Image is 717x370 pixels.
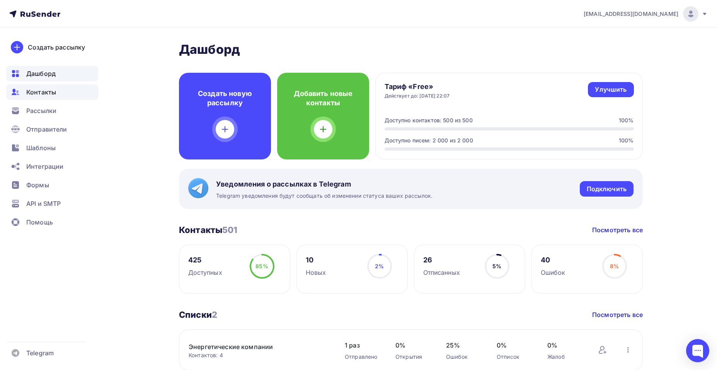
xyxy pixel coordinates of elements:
[6,140,98,156] a: Шаблоны
[423,255,460,265] div: 26
[306,268,326,277] div: Новых
[306,255,326,265] div: 10
[584,6,708,22] a: [EMAIL_ADDRESS][DOMAIN_NAME]
[216,192,433,200] span: Telegram уведомления будут сообщать об изменении статуса ваших рассылок.
[26,87,56,97] span: Контакты
[584,10,678,18] span: [EMAIL_ADDRESS][DOMAIN_NAME]
[222,225,237,235] span: 501
[395,353,431,361] div: Открытия
[547,353,582,361] div: Жалоб
[497,353,532,361] div: Отписок
[385,93,450,99] div: Действует до: [DATE] 22:07
[6,84,98,100] a: Контакты
[619,116,634,124] div: 100%
[26,218,53,227] span: Помощь
[191,89,259,108] h4: Создать новую рассылку
[26,125,67,134] span: Отправители
[587,185,627,194] div: Подключить
[375,263,384,269] span: 2%
[423,268,460,277] div: Отписанных
[6,66,98,81] a: Дашборд
[541,255,565,265] div: 40
[6,177,98,193] a: Формы
[179,42,643,57] h2: Дашборд
[610,263,619,269] span: 8%
[385,82,450,91] h4: Тариф «Free»
[26,180,49,190] span: Формы
[446,353,481,361] div: Ошибок
[497,341,532,350] span: 0%
[592,225,643,235] a: Посмотреть все
[385,116,473,124] div: Доступно контактов: 500 из 500
[188,268,222,277] div: Доступных
[28,43,85,52] div: Создать рассылку
[189,342,320,351] a: Энергетические компании
[179,224,238,235] h3: Контакты
[290,89,357,108] h4: Добавить новые контакты
[6,103,98,118] a: Рассылки
[212,310,217,320] span: 2
[345,353,380,361] div: Отправлено
[179,309,217,320] h3: Списки
[595,85,627,94] div: Улучшить
[189,351,329,359] div: Контактов: 4
[216,180,433,189] span: Уведомления о рассылках в Telegram
[385,137,473,144] div: Доступно писем: 2 000 из 2 000
[345,341,380,350] span: 1 раз
[188,255,222,265] div: 425
[255,263,268,269] span: 85%
[395,341,431,350] span: 0%
[6,122,98,137] a: Отправители
[26,348,54,358] span: Telegram
[26,162,63,171] span: Интеграции
[446,341,481,350] span: 25%
[26,199,61,208] span: API и SMTP
[592,310,643,319] a: Посмотреть все
[619,137,634,144] div: 100%
[26,143,56,152] span: Шаблоны
[492,263,501,269] span: 5%
[541,268,565,277] div: Ошибок
[26,69,56,78] span: Дашборд
[547,341,582,350] span: 0%
[26,106,56,115] span: Рассылки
